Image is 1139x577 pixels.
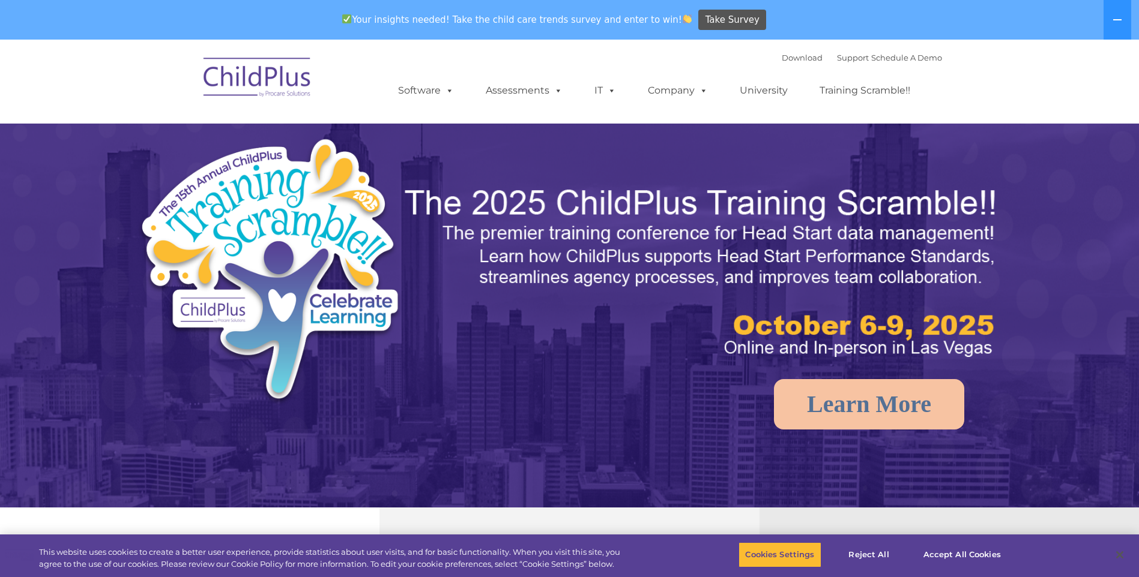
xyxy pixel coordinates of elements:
[1107,542,1133,568] button: Close
[582,79,628,103] a: IT
[167,79,204,88] span: Last name
[198,49,318,109] img: ChildPlus by Procare Solutions
[917,542,1008,567] button: Accept All Cookies
[808,79,922,103] a: Training Scramble!!
[698,10,766,31] a: Take Survey
[705,10,760,31] span: Take Survey
[832,542,907,567] button: Reject All
[39,546,626,570] div: This website uses cookies to create a better user experience, provide statistics about user visit...
[739,542,821,567] button: Cookies Settings
[837,53,869,62] a: Support
[386,79,466,103] a: Software
[342,14,351,23] img: ✅
[636,79,720,103] a: Company
[683,14,692,23] img: 👏
[474,79,575,103] a: Assessments
[167,128,218,137] span: Phone number
[782,53,942,62] font: |
[774,379,964,429] a: Learn More
[337,8,697,31] span: Your insights needed! Take the child care trends survey and enter to win!
[871,53,942,62] a: Schedule A Demo
[728,79,800,103] a: University
[782,53,823,62] a: Download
